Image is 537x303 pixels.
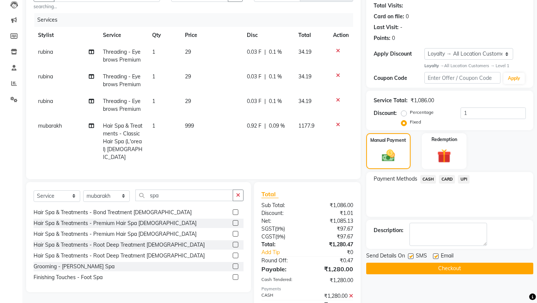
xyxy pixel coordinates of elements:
th: Stylist [34,27,98,44]
div: ₹1,280.47 [307,241,359,249]
div: Cash Tendered: [256,277,307,284]
div: ₹97.67 [307,225,359,233]
div: ₹1,086.00 [411,97,434,104]
div: - [400,24,402,31]
img: _gift.svg [433,147,455,165]
div: Hair Spa & Treatments - Premium Hair Spa [DEMOGRAPHIC_DATA] [34,230,197,238]
div: Description: [374,227,403,234]
span: 1 [152,49,155,55]
div: Hair Spa & Treatments - Premium Hair Spa [DEMOGRAPHIC_DATA] [34,219,197,227]
button: Checkout [366,263,533,274]
div: Services [34,13,359,27]
div: Round Off: [256,257,307,265]
div: Service Total: [374,97,408,104]
th: Action [329,27,353,44]
div: Net: [256,217,307,225]
span: Threading - Eyebrows Premium [103,98,141,112]
div: ₹97.67 [307,233,359,241]
input: Enter Offer / Coupon Code [424,72,500,84]
span: 29 [185,98,191,104]
th: Qty [148,27,180,44]
span: | [264,122,266,130]
span: 1 [152,122,155,129]
span: | [264,97,266,105]
span: Total [261,190,279,198]
img: _cash.svg [378,148,399,163]
span: 0.1 % [269,97,282,105]
div: Discount: [374,109,397,117]
div: Hair Spa & Treatments - Bond Treatment [DEMOGRAPHIC_DATA] [34,209,192,216]
div: Apply Discount [374,50,424,58]
div: Finishing Touches - Foot Spa [34,274,103,281]
div: ₹1,280.00 [307,277,359,284]
span: SGST [261,225,275,232]
span: rubina [38,98,53,104]
label: Manual Payment [370,137,406,144]
span: Hair Spa & Treatments - Classic Hair Spa (L'oreal) [DEMOGRAPHIC_DATA] [103,122,142,160]
span: 34.19 [298,49,311,55]
span: 9% [277,234,284,240]
span: | [264,48,266,56]
span: Send Details On [366,252,405,261]
th: Service [98,27,148,44]
span: 9% [276,226,283,232]
span: 0.09 % [269,122,285,130]
span: CARD [439,175,455,184]
span: Threading - Eyebrows Premium [103,73,141,88]
span: SMS [416,252,427,261]
span: 1 [152,98,155,104]
div: CASH [256,292,307,300]
span: rubina [38,49,53,55]
span: 0.1 % [269,48,282,56]
span: 34.19 [298,98,311,104]
div: ₹1,280.00 [307,265,359,274]
div: Hair Spa & Treatments - Root Deep Treatment [DEMOGRAPHIC_DATA] [34,241,205,249]
div: Last Visit: [374,24,399,31]
span: rubina [38,73,53,80]
div: Payments [261,286,353,292]
th: Disc [242,27,294,44]
span: 1177.9 [298,122,314,129]
div: 0 [392,34,395,42]
span: Payment Methods [374,175,417,183]
div: Points: [374,34,390,42]
div: ( ) [256,225,307,233]
span: mubarakh [38,122,62,129]
span: 0.03 F [247,48,261,56]
div: Total: [256,241,307,249]
span: 0.92 F [247,122,261,130]
div: Sub Total: [256,202,307,209]
span: 34.19 [298,73,311,80]
div: Discount: [256,209,307,217]
th: Price [180,27,243,44]
div: ₹1,085.13 [307,217,359,225]
span: | [264,73,266,81]
span: UPI [458,175,470,184]
span: 0.03 F [247,73,261,81]
div: Hair Spa & Treatments - Root Deep Treatment [DEMOGRAPHIC_DATA] [34,252,205,260]
a: Add Tip [256,249,316,256]
div: Grooming - [PERSON_NAME] Spa [34,263,114,271]
div: Card on file: [374,13,404,21]
small: searching... [34,3,160,10]
div: ₹0.47 [307,257,359,265]
span: Threading - Eyebrows Premium [103,49,141,63]
div: All Location Customers → Level 1 [424,63,526,69]
div: ₹1,280.00 [307,292,359,300]
label: Fixed [410,119,421,125]
div: 0 [406,13,409,21]
span: CASH [420,175,436,184]
th: Total [294,27,328,44]
span: 0.1 % [269,73,282,81]
span: 1 [152,73,155,80]
span: 999 [185,122,194,129]
span: Email [441,252,453,261]
div: Coupon Code [374,74,424,82]
div: Payable: [256,265,307,274]
label: Percentage [410,109,434,116]
div: ₹1,086.00 [307,202,359,209]
div: ₹1.01 [307,209,359,217]
span: 29 [185,49,191,55]
span: CGST [261,233,275,240]
span: 29 [185,73,191,80]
